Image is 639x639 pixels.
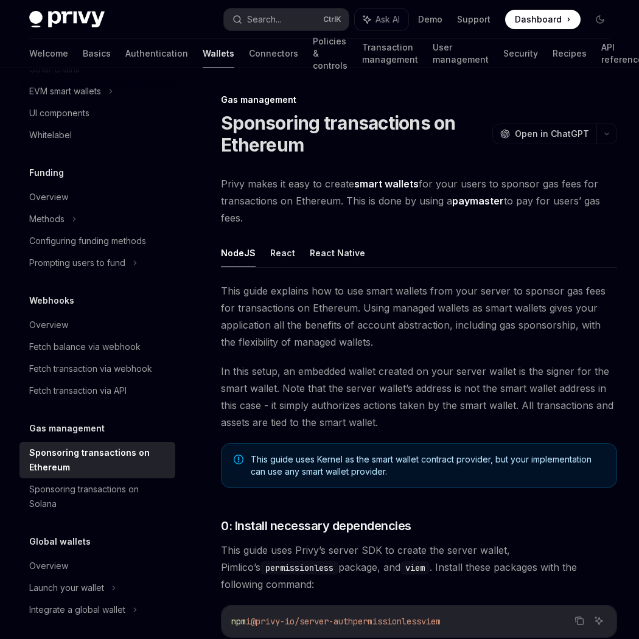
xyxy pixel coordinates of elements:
[505,10,581,29] a: Dashboard
[503,39,538,68] a: Security
[515,128,589,140] span: Open in ChatGPT
[251,616,353,627] span: @privy-io/server-auth
[29,166,64,180] h5: Funding
[29,340,141,354] div: Fetch balance via webhook
[224,9,349,30] button: Search...CtrlK
[270,239,295,267] button: React
[29,212,65,226] div: Methods
[19,336,175,358] a: Fetch balance via webhook
[19,358,175,380] a: Fetch transaction via webhook
[221,542,617,593] span: This guide uses Privy’s server SDK to create the server wallet, Pimlico’s package, and . Install ...
[246,616,251,627] span: i
[29,602,125,617] div: Integrate a global wallet
[29,128,72,142] div: Whitelabel
[29,39,68,68] a: Welcome
[400,561,430,574] code: viem
[29,84,101,99] div: EVM smart wallets
[29,482,168,511] div: Sponsoring transactions on Solana
[354,178,419,190] strong: smart wallets
[247,12,281,27] div: Search...
[313,39,347,68] a: Policies & controls
[83,39,111,68] a: Basics
[452,195,504,208] a: paymaster
[19,124,175,146] a: Whitelabel
[29,106,89,120] div: UI components
[571,613,587,629] button: Copy the contents from the code block
[492,124,596,144] button: Open in ChatGPT
[221,517,411,534] span: 0: Install necessary dependencies
[29,256,125,270] div: Prompting users to fund
[260,561,338,574] code: permissionless
[353,616,421,627] span: permissionless
[421,616,441,627] span: viem
[19,478,175,515] a: Sponsoring transactions on Solana
[221,94,617,106] div: Gas management
[418,13,442,26] a: Demo
[19,102,175,124] a: UI components
[29,361,152,376] div: Fetch transaction via webhook
[203,39,234,68] a: Wallets
[355,9,408,30] button: Ask AI
[29,581,104,595] div: Launch your wallet
[433,39,489,68] a: User management
[29,234,146,248] div: Configuring funding methods
[125,39,188,68] a: Authentication
[19,314,175,336] a: Overview
[221,363,617,431] span: In this setup, an embedded wallet created on your server wallet is the signer for the smart walle...
[221,282,617,351] span: This guide explains how to use smart wallets from your server to sponsor gas fees for transaction...
[29,293,74,308] h5: Webhooks
[553,39,587,68] a: Recipes
[591,613,607,629] button: Ask AI
[457,13,491,26] a: Support
[221,175,617,226] span: Privy makes it easy to create for your users to sponsor gas fees for transactions on Ethereum. Th...
[29,11,105,28] img: dark logo
[515,13,562,26] span: Dashboard
[19,380,175,402] a: Fetch transaction via API
[362,39,418,68] a: Transaction management
[310,239,365,267] button: React Native
[249,39,298,68] a: Connectors
[19,230,175,252] a: Configuring funding methods
[375,13,400,26] span: Ask AI
[29,445,168,475] div: Sponsoring transactions on Ethereum
[19,442,175,478] a: Sponsoring transactions on Ethereum
[19,186,175,208] a: Overview
[590,10,610,29] button: Toggle dark mode
[323,15,341,24] span: Ctrl K
[29,421,105,436] h5: Gas management
[29,559,68,573] div: Overview
[251,453,604,478] span: This guide uses Kernel as the smart wallet contract provider, but your implementation can use any...
[29,318,68,332] div: Overview
[221,112,487,156] h1: Sponsoring transactions on Ethereum
[29,383,127,398] div: Fetch transaction via API
[29,190,68,204] div: Overview
[29,534,91,549] h5: Global wallets
[234,455,243,464] svg: Note
[231,616,246,627] span: npm
[221,239,256,267] button: NodeJS
[19,555,175,577] a: Overview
